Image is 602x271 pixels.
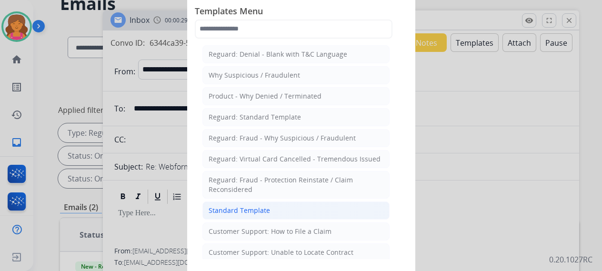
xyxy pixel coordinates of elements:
[209,133,356,143] div: Reguard: Fraud - Why Suspicious / Fraudulent
[209,91,321,101] div: Product - Why Denied / Terminated
[209,175,383,194] div: Reguard: Fraud - Protection Reinstate / Claim Reconsidered
[209,50,347,59] div: Reguard: Denial - Blank with T&C Language
[209,206,270,215] div: Standard Template
[209,70,300,80] div: Why Suspicious / Fraudulent
[209,248,353,257] div: Customer Support: Unable to Locate Contract
[209,112,301,122] div: Reguard: Standard Template
[195,4,408,20] span: Templates Menu
[209,227,331,236] div: Customer Support: How to File a Claim
[209,154,381,164] div: Reguard: Virtual Card Cancelled - Tremendous Issued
